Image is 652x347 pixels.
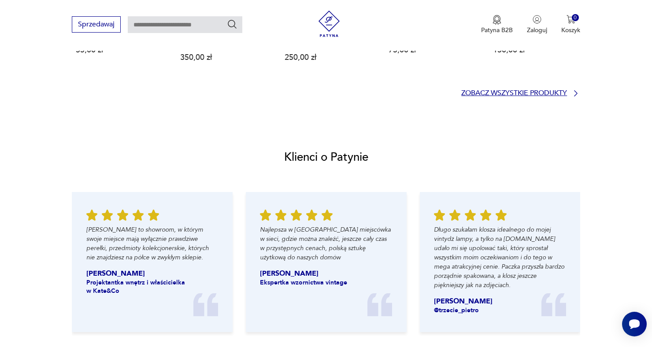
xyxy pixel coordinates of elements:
[284,150,368,165] h2: Klienci o Patynie
[434,306,533,314] p: @trzecie_pietro
[86,269,185,278] p: [PERSON_NAME]
[449,210,460,221] img: Ikona gwiazdy
[461,90,567,96] p: Zobacz wszystkie produkty
[367,293,392,316] img: Ikona cudzysłowia
[561,26,580,34] p: Koszyk
[493,15,501,25] img: Ikona medalu
[260,269,359,278] p: [PERSON_NAME]
[496,210,507,221] img: Ikona gwiazdy
[260,225,392,262] p: Najlepsza w [GEOGRAPHIC_DATA] miejscówka w sieci, gdzie można znaleźć, jeszcze cały czas w przyst...
[291,210,302,221] img: Ikona gwiazdy
[101,210,112,221] img: Ikona gwiazdy
[316,11,342,37] img: Patyna - sklep z meblami i dekoracjami vintage
[481,15,513,34] button: Patyna B2B
[72,16,121,33] button: Sprzedawaj
[572,14,579,22] div: 0
[434,296,533,306] p: [PERSON_NAME]
[180,54,263,61] p: 350,00 zł
[465,210,476,221] img: Ikona gwiazdy
[132,210,143,221] img: Ikona gwiazdy
[561,15,580,34] button: 0Koszyk
[117,210,128,221] img: Ikona gwiazdy
[480,210,491,221] img: Ikona gwiazdy
[493,46,576,54] p: 150,00 zł
[227,19,237,30] button: Szukaj
[260,278,359,287] p: Ekspertka wzornictwa vintage
[622,312,647,336] iframe: Smartsupp widget button
[76,46,159,54] p: 55,00 zł
[434,210,445,221] img: Ikona gwiazdy
[306,210,317,221] img: Ikona gwiazdy
[72,22,121,28] a: Sprzedawaj
[148,210,159,221] img: Ikona gwiazdy
[322,210,333,221] img: Ikona gwiazdy
[567,15,575,24] img: Ikona koszyka
[461,89,580,98] a: Zobacz wszystkie produkty
[481,26,513,34] p: Patyna B2B
[389,46,472,54] p: 75,00 zł
[434,225,566,290] p: Długo szukałam klosza idealnego do mojej vintydż lampy, a tylko na [DOMAIN_NAME] udało mi się upo...
[285,54,368,61] p: 250,00 zł
[481,15,513,34] a: Ikona medaluPatyna B2B
[193,293,218,316] img: Ikona cudzysłowia
[541,293,566,316] img: Ikona cudzysłowia
[527,15,547,34] button: Zaloguj
[275,210,286,221] img: Ikona gwiazdy
[527,26,547,34] p: Zaloguj
[260,210,271,221] img: Ikona gwiazdy
[86,210,97,221] img: Ikona gwiazdy
[533,15,541,24] img: Ikonka użytkownika
[86,278,185,295] p: Projektantka wnętrz i właścicielka w Kate&Co
[86,225,218,262] p: [PERSON_NAME] to showroom, w którym swoje miejsce mają wyłącznie prawdziwe perełki, przedmioty ko...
